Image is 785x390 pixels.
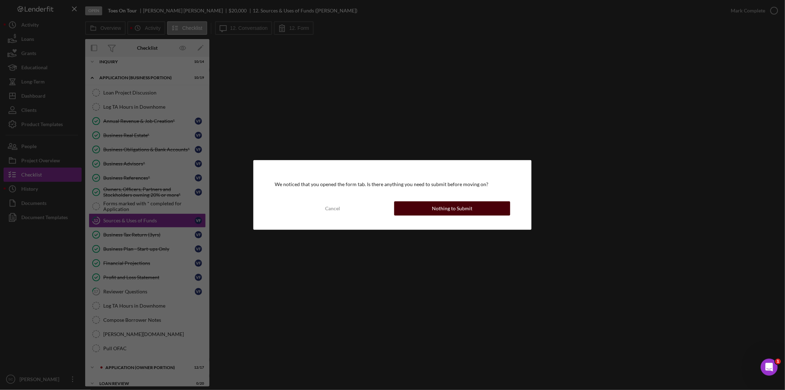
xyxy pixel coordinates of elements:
iframe: Intercom live chat [761,359,778,376]
div: Nothing to Submit [432,201,472,216]
div: Cancel [325,201,340,216]
button: Cancel [275,201,391,216]
div: We noticed that you opened the form tab. Is there anything you need to submit before moving on? [275,182,510,187]
span: 1 [775,359,781,364]
button: Nothing to Submit [394,201,510,216]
